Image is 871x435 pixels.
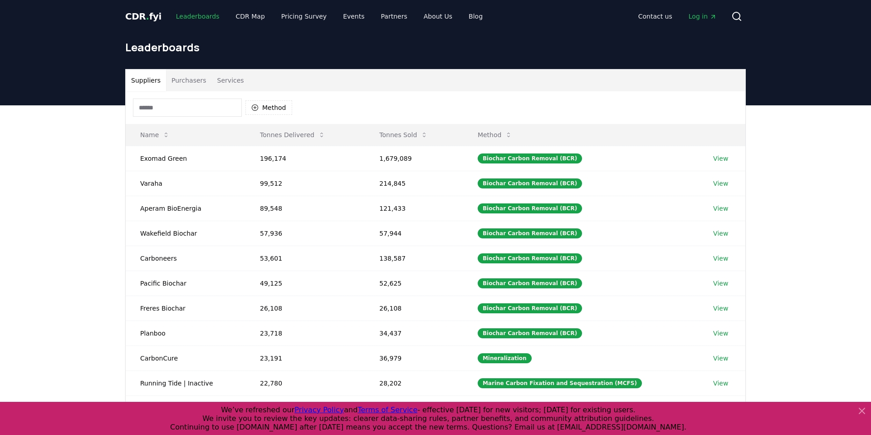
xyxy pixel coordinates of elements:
td: 49,125 [245,271,365,296]
button: Suppliers [126,69,166,91]
button: Services [212,69,250,91]
td: Varaha [126,171,245,196]
td: 36,979 [365,346,463,371]
td: Carboneers [126,246,245,271]
span: Log in [689,12,717,21]
td: Aperam BioEnergia [126,196,245,221]
button: Name [133,126,177,144]
button: Method [245,100,292,115]
a: View [713,379,728,388]
a: Log in [681,8,724,25]
td: 1,679,089 [365,146,463,171]
div: Biochar Carbon Removal (BCR) [478,278,582,288]
div: Biochar Carbon Removal (BCR) [478,178,582,188]
td: 57,936 [245,221,365,246]
h1: Leaderboards [125,40,746,54]
td: Running Tide | Inactive [126,371,245,395]
div: Biochar Carbon Removal (BCR) [478,328,582,338]
td: 52,625 [365,271,463,296]
div: Biochar Carbon Removal (BCR) [478,253,582,263]
a: View [713,254,728,263]
div: Biochar Carbon Removal (BCR) [478,203,582,213]
td: 22,780 [245,371,365,395]
div: Biochar Carbon Removal (BCR) [478,153,582,163]
nav: Main [169,8,490,25]
td: 138,587 [365,246,463,271]
a: View [713,354,728,363]
a: View [713,279,728,288]
a: View [713,229,728,238]
td: 23,718 [245,321,365,346]
span: . [146,11,149,22]
a: Contact us [631,8,680,25]
a: Leaderboards [169,8,227,25]
a: View [713,304,728,313]
td: Pacific Biochar [126,271,245,296]
button: Tonnes Sold [372,126,435,144]
div: Mineralization [478,353,532,363]
td: 28,202 [365,371,463,395]
td: 99,512 [245,171,365,196]
a: View [713,179,728,188]
td: 34,437 [365,321,463,346]
a: Events [336,8,372,25]
a: View [713,329,728,338]
td: CarbonCure [126,346,245,371]
td: Wakefield Biochar [126,221,245,246]
td: 26,108 [245,296,365,321]
a: Pricing Survey [274,8,334,25]
td: Exomad Green [126,146,245,171]
a: Partners [374,8,415,25]
a: View [713,204,728,213]
div: Biochar Carbon Removal (BCR) [478,303,582,313]
td: 214,845 [365,171,463,196]
td: 26,108 [365,296,463,321]
td: 57,944 [365,221,463,246]
button: Tonnes Delivered [253,126,333,144]
a: About Us [416,8,460,25]
div: Biochar Carbon Removal (BCR) [478,228,582,238]
td: 121,433 [365,196,463,221]
a: CDR.fyi [125,10,161,23]
button: Purchasers [166,69,212,91]
a: Blog [461,8,490,25]
button: Method [470,126,520,144]
td: 196,174 [245,146,365,171]
td: 89,548 [245,196,365,221]
a: CDR Map [229,8,272,25]
div: Marine Carbon Fixation and Sequestration (MCFS) [478,378,642,388]
td: Freres Biochar [126,296,245,321]
td: 53,601 [245,246,365,271]
a: View [713,154,728,163]
td: 23,191 [245,346,365,371]
span: CDR fyi [125,11,161,22]
td: Planboo [126,321,245,346]
nav: Main [631,8,724,25]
